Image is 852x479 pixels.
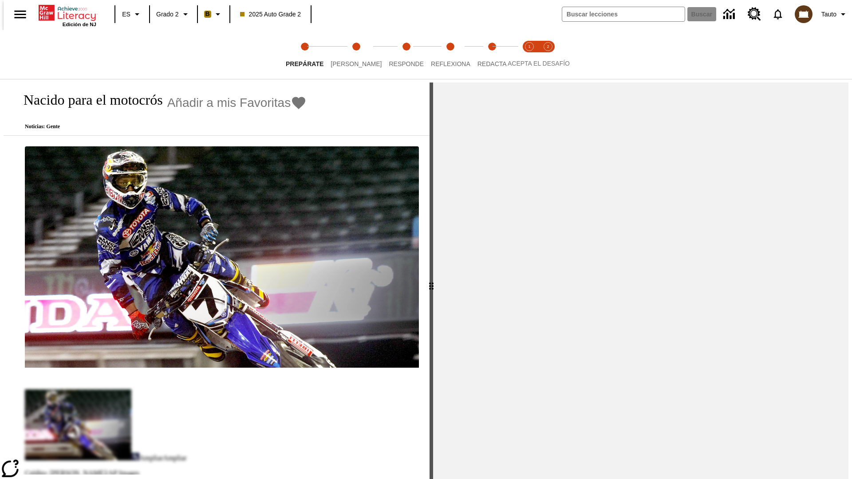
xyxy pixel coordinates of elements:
[4,82,430,475] div: reading
[14,92,163,108] h1: Nacido para el motocrós
[122,10,130,19] span: ES
[279,30,331,79] button: Prepárate step 1 of 5
[742,2,766,26] a: Centro de recursos, Se abrirá en una pestaña nueva.
[562,7,685,21] input: Buscar campo
[201,6,227,22] button: Boost El color de la clase es anaranjado claro. Cambiar el color de la clase.
[818,6,852,22] button: Perfil/Configuración
[14,123,307,130] p: Noticias: Gente
[240,10,301,19] span: 2025 Auto Grade 2
[517,30,542,79] button: Acepta el desafío lee step 1 of 2
[331,60,382,67] span: [PERSON_NAME]
[789,3,818,26] button: Escoja un nuevo avatar
[535,30,561,79] button: Acepta el desafío contesta step 2 of 2
[389,60,424,67] span: Responde
[821,10,836,19] span: Tauto
[118,6,146,22] button: Lenguaje: ES, Selecciona un idioma
[63,22,96,27] span: Edición de NJ
[205,8,210,20] span: B
[156,10,179,19] span: Grado 2
[153,6,194,22] button: Grado: Grado 2, Elige un grado
[508,60,570,67] span: ACEPTA EL DESAFÍO
[718,2,742,27] a: Centro de información
[795,5,813,23] img: avatar image
[547,44,549,49] text: 2
[424,30,477,79] button: Reflexiona step 4 of 5
[431,60,470,67] span: Reflexiona
[167,95,307,110] button: Añadir a mis Favoritas - Nacido para el motocrós
[7,1,33,27] button: Abrir el menú lateral
[470,30,514,79] button: Redacta step 5 of 5
[286,60,323,67] span: Prepárate
[430,82,433,479] div: Pulsa la tecla de intro o la barra espaciadora y luego presiona las flechas de derecha e izquierd...
[528,44,530,49] text: 1
[766,3,789,26] a: Notificaciones
[25,146,419,368] img: El corredor de motocrós James Stewart vuela por los aires en su motocicleta de montaña
[323,30,389,79] button: Lee step 2 of 5
[39,3,96,27] div: Portada
[167,96,291,110] span: Añadir a mis Favoritas
[382,30,431,79] button: Responde step 3 of 5
[477,60,507,67] span: Redacta
[433,82,848,479] div: activity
